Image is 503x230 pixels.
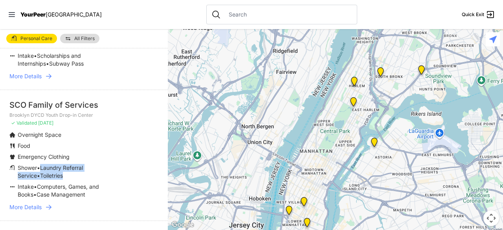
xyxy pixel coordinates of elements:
[11,120,37,126] span: ✓ Validated
[34,183,37,190] span: •
[18,183,34,190] span: Intake
[299,197,309,210] div: Harvey Milk High School
[37,191,85,198] span: Case Management
[20,12,102,17] a: YourPeer[GEOGRAPHIC_DATA]
[49,60,84,67] span: Subway Pass
[170,220,196,230] a: Open this area in Google Maps (opens a new window)
[34,52,37,59] span: •
[9,203,42,211] span: More Details
[40,172,63,179] span: Toiletries
[6,34,57,43] a: Personal Care
[349,77,359,89] div: Uptown/Harlem DYCD Youth Drop-in Center
[38,120,53,126] span: [DATE]
[18,164,37,171] span: Shower
[462,10,495,19] a: Quick Exit
[18,183,99,198] span: Computers, Games, and Books
[417,65,426,78] div: Living Room 24-Hour Drop-In Center
[9,72,158,80] a: More Details
[74,36,95,41] span: All Filters
[18,52,34,59] span: Intake
[46,11,102,18] span: [GEOGRAPHIC_DATA]
[376,67,386,80] div: Harm Reduction Center
[20,36,52,41] span: Personal Care
[9,112,158,118] p: Brooklyn DYCD Youth Drop-in Center
[46,60,49,67] span: •
[9,203,158,211] a: More Details
[349,97,358,110] div: Manhattan
[37,164,40,171] span: •
[37,172,40,179] span: •
[33,191,37,198] span: •
[9,72,42,80] span: More Details
[483,210,499,226] button: Map camera controls
[18,142,30,149] span: Food
[18,131,61,138] span: Overnight Space
[284,206,294,218] div: Main Location, SoHo, DYCD Youth Drop-in Center
[224,11,352,18] input: Search
[170,220,196,230] img: Google
[18,153,70,160] span: Emergency Clothing
[462,11,484,18] span: Quick Exit
[60,34,99,43] a: All Filters
[20,11,46,18] span: YourPeer
[18,52,81,67] span: Scholarships and Internships
[18,164,83,179] span: Laundry Referral Service
[9,99,158,110] div: SCO Family of Services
